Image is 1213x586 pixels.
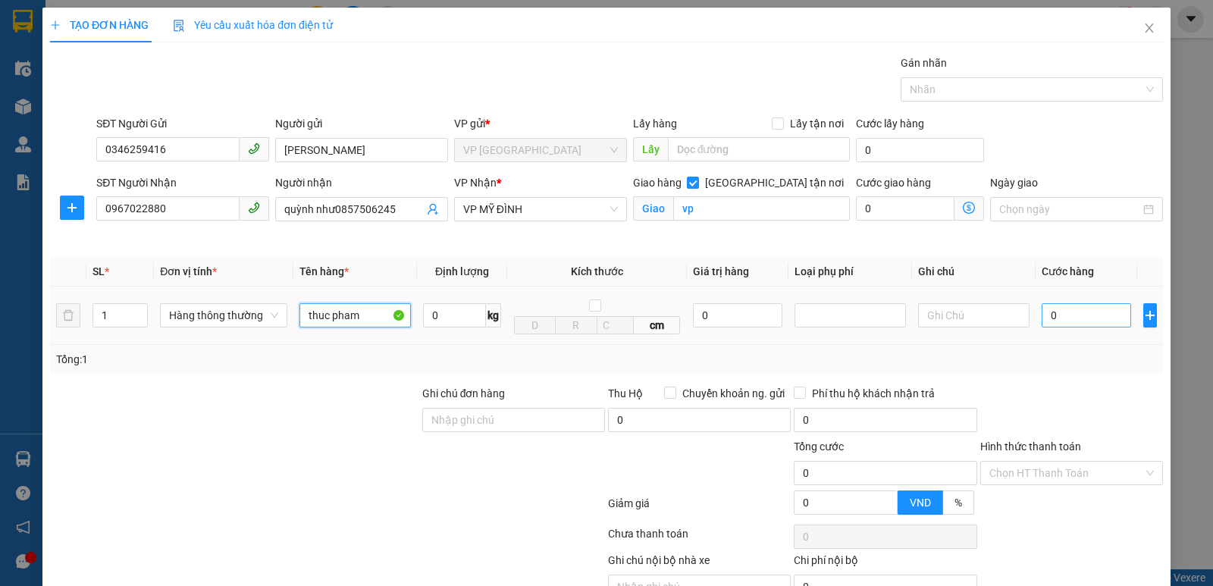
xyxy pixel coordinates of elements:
span: user-add [427,203,439,215]
input: Giao tận nơi [673,196,851,221]
span: Lấy hàng [633,118,677,130]
th: Ghi chú [912,257,1036,287]
span: Giá trị hàng [693,265,749,277]
input: R [555,316,597,334]
span: Cước hàng [1042,265,1094,277]
span: cm [634,316,680,334]
span: Thu Hộ [608,387,643,400]
span: VP Nhận [454,177,497,189]
span: Định lượng [435,265,489,277]
div: Người gửi [275,115,448,132]
span: Hàng thông thường [169,304,278,327]
label: Ngày giao [990,177,1038,189]
span: phone [248,202,260,214]
input: Ghi chú đơn hàng [422,408,605,432]
span: Kích thước [571,265,623,277]
span: Lấy [633,137,668,161]
div: Chưa thanh toán [606,525,792,552]
button: plus [60,196,84,220]
input: Ghi Chú [918,303,1030,327]
img: icon [173,20,185,32]
span: dollar-circle [963,202,975,214]
button: plus [1143,303,1157,327]
label: Ghi chú đơn hàng [422,387,506,400]
span: TẠO ĐƠN HÀNG [50,19,149,31]
div: VP gửi [454,115,627,132]
div: SĐT Người Nhận [96,174,269,191]
input: 0 [693,303,782,327]
input: Ngày giao [999,201,1140,218]
span: VND [910,497,931,509]
label: Cước giao hàng [856,177,931,189]
span: Tên hàng [299,265,349,277]
input: Dọc đường [668,137,851,161]
div: Người nhận [275,174,448,191]
div: Ghi chú nội bộ nhà xe [608,552,791,575]
span: plus [50,20,61,30]
span: Tổng cước [794,440,844,453]
input: Cước lấy hàng [856,138,984,162]
button: Close [1128,8,1171,50]
span: plus [1144,309,1156,321]
div: Tổng: 1 [56,351,469,368]
span: kg [486,303,501,327]
span: Yêu cầu xuất hóa đơn điện tử [173,19,333,31]
div: Chi phí nội bộ [794,552,976,575]
span: [GEOGRAPHIC_DATA] tận nơi [699,174,850,191]
span: % [954,497,962,509]
span: SL [92,265,105,277]
span: Đơn vị tính [160,265,217,277]
div: SĐT Người Gửi [96,115,269,132]
span: Giao [633,196,673,221]
span: Phí thu hộ khách nhận trả [806,385,941,402]
span: close [1143,22,1155,34]
label: Gán nhãn [901,57,947,69]
span: Lấy tận nơi [784,115,850,132]
th: Loại phụ phí [788,257,912,287]
span: phone [248,143,260,155]
input: Cước giao hàng [856,196,954,221]
button: delete [56,303,80,327]
span: Chuyển khoản ng. gửi [676,385,791,402]
input: D [514,316,556,334]
input: VD: Bàn, Ghế [299,303,411,327]
span: VP Cầu Yên Xuân [463,139,618,161]
label: Cước lấy hàng [856,118,924,130]
span: VP MỸ ĐÌNH [463,198,618,221]
label: Hình thức thanh toán [980,440,1081,453]
input: C [597,316,635,334]
span: Giao hàng [633,177,682,189]
span: plus [61,202,83,214]
div: Giảm giá [606,495,792,522]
